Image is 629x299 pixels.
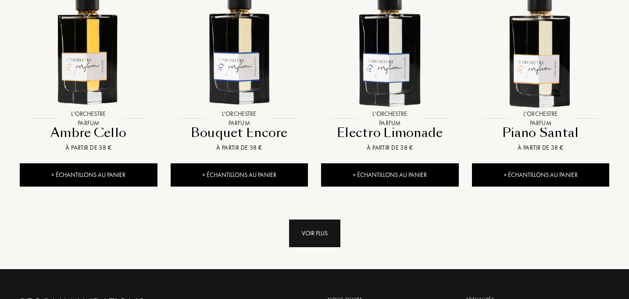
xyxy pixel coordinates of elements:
div: + Échantillons au panier [20,163,157,187]
div: À partir de 38 € [325,143,455,152]
div: Voir plus [289,220,340,247]
div: À partir de 38 € [174,143,305,152]
div: À partir de 38 € [23,143,154,152]
div: + Échantillons au panier [171,163,308,187]
div: À partir de 38 € [475,143,606,152]
div: + Échantillons au panier [321,163,459,187]
div: + Échantillons au panier [472,163,610,187]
